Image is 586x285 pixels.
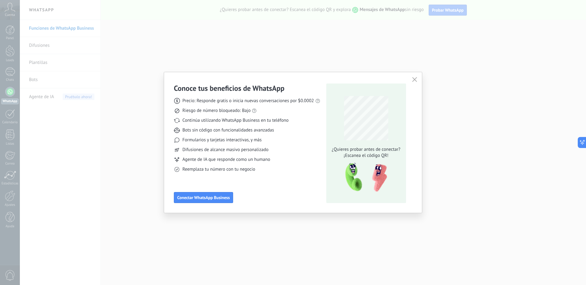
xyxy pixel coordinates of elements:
h3: Conoce tus beneficios de WhatsApp [174,83,284,93]
span: Difusiones de alcance masivo personalizado [182,147,269,153]
span: Agente de IA que responde como un humano [182,157,270,163]
button: Conectar WhatsApp Business [174,192,233,203]
span: Continúa utilizando WhatsApp Business en tu teléfono [182,117,288,124]
span: Precio: Responde gratis o inicia nuevas conversaciones por $0.0002 [182,98,314,104]
span: Riesgo de número bloqueado: Bajo [182,108,251,114]
img: qr-pic-1x.png [340,161,388,194]
span: Formularios y tarjetas interactivas, y más [182,137,262,143]
span: ¿Quieres probar antes de conectar? [330,146,402,153]
span: Bots sin código con funcionalidades avanzadas [182,127,274,133]
span: Conectar WhatsApp Business [177,195,230,200]
span: Reemplaza tu número con tu negocio [182,166,255,172]
span: ¡Escanea el código QR! [330,153,402,159]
